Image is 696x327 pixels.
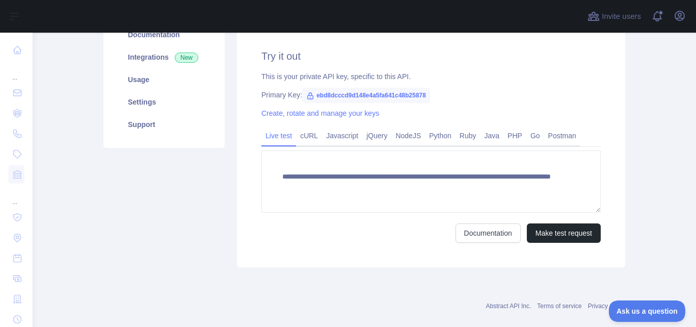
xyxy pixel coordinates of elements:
[391,128,425,144] a: NodeJS
[425,128,456,144] a: Python
[527,223,601,243] button: Make test request
[362,128,391,144] a: jQuery
[526,128,544,144] a: Go
[609,300,686,322] iframe: Toggle Customer Support
[261,90,601,100] div: Primary Key:
[261,71,601,82] div: This is your private API key, specific to this API.
[302,88,430,103] span: ebd8dcccd9d148e4a5fa641c48b25878
[322,128,362,144] a: Javascript
[503,128,526,144] a: PHP
[456,128,480,144] a: Ruby
[537,303,581,310] a: Terms of service
[296,128,322,144] a: cURL
[8,186,24,206] div: ...
[116,91,212,113] a: Settings
[175,53,198,63] span: New
[8,61,24,82] div: ...
[116,46,212,68] a: Integrations New
[261,128,296,144] a: Live test
[588,303,625,310] a: Privacy policy
[585,8,643,24] button: Invite users
[261,49,601,63] h2: Try it out
[480,128,504,144] a: Java
[261,109,379,117] a: Create, rotate and manage your keys
[116,23,212,46] a: Documentation
[456,223,521,243] a: Documentation
[486,303,531,310] a: Abstract API Inc.
[116,113,212,136] a: Support
[544,128,580,144] a: Postman
[116,68,212,91] a: Usage
[602,11,641,22] span: Invite users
